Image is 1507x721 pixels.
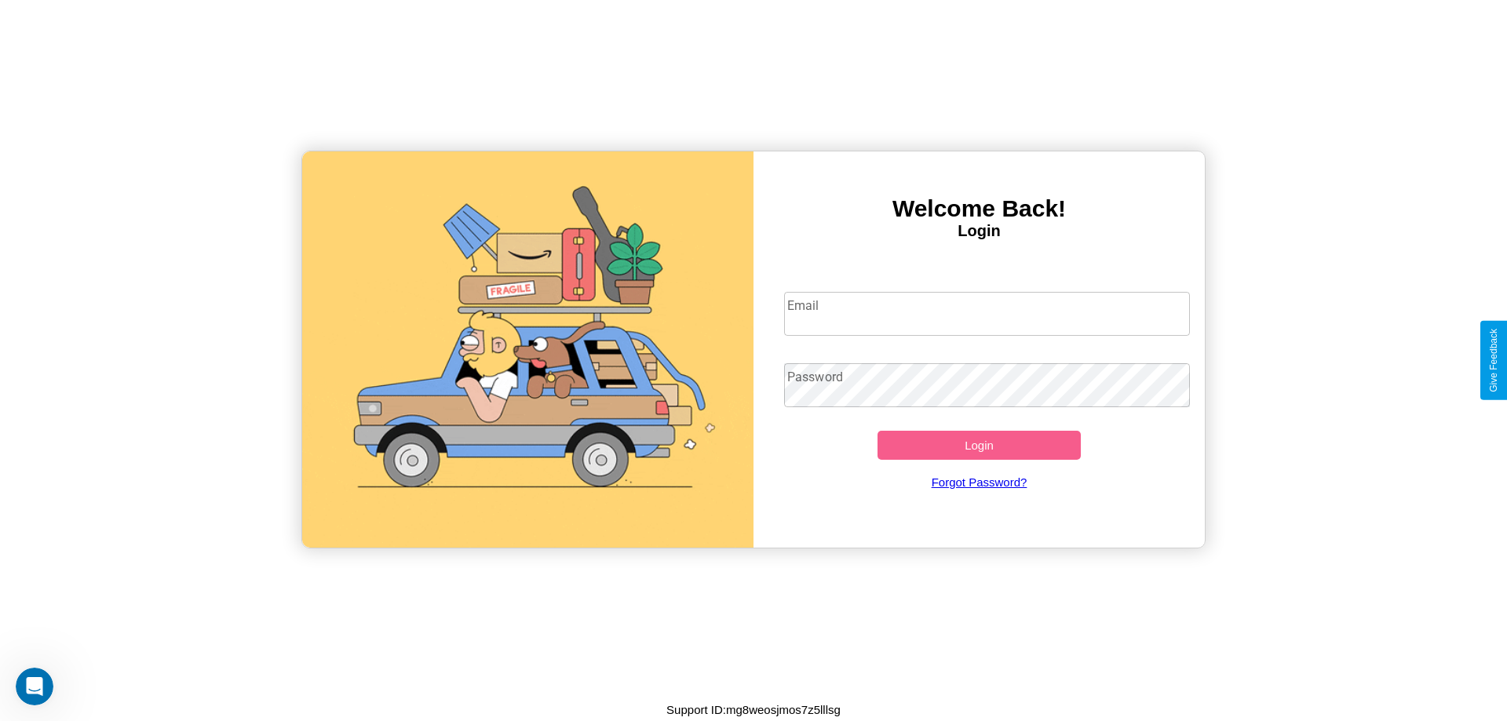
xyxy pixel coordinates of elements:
div: Give Feedback [1488,329,1499,392]
h4: Login [753,222,1205,240]
h3: Welcome Back! [753,195,1205,222]
a: Forgot Password? [776,460,1183,504]
iframe: Intercom live chat [16,668,53,705]
p: Support ID: mg8weosjmos7z5lllsg [666,699,841,720]
img: gif [302,151,753,548]
button: Login [878,431,1081,460]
